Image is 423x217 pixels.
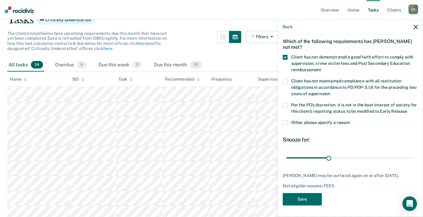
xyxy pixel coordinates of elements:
[291,55,413,72] span: Client has not demonstrated a good faith effort to comply with supervision, crime victim fees and...
[7,58,44,72] div: All tasks
[283,24,292,29] button: Back
[138,41,147,46] a: here
[7,31,167,51] span: The clients listed below have upcoming requirements due this month that have not yet been complet...
[153,58,203,72] div: Due this month
[283,193,322,205] button: Save
[283,34,418,55] div: Which of the following requirements has [PERSON_NAME] not met?
[246,31,278,43] button: Filters
[283,173,418,178] div: [PERSON_NAME] may be surfaced again on or after [DATE].
[54,58,88,72] div: Overdue
[103,46,112,51] a: here
[7,14,416,26] div: Tasks
[283,136,418,143] div: Snooze for:
[258,77,298,82] div: Supervision Level
[402,196,417,211] div: Open Intercom Messenger
[165,77,199,82] div: Recommended
[190,61,202,69] span: 33
[211,77,232,82] div: Frequency
[118,77,133,82] div: Task
[408,5,418,14] div: S R
[291,102,417,114] span: Per the PO’s discretion, it is not in the best interest of society for the client’s reporting sta...
[291,78,417,96] span: Client has not maintained compliance with all restitution obligations in accordance to PD/POP-3.1...
[283,183,418,189] div: Not eligible reasons: FEES
[291,120,350,125] span: Other, please specify a reason
[5,6,34,13] img: Recidiviz
[36,15,95,25] span: Critically Understaffed
[77,61,86,69] span: 0
[10,77,27,82] div: Name
[31,61,43,69] span: 34
[132,61,142,69] span: 0
[97,58,143,72] div: Due this week
[72,77,85,82] div: SID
